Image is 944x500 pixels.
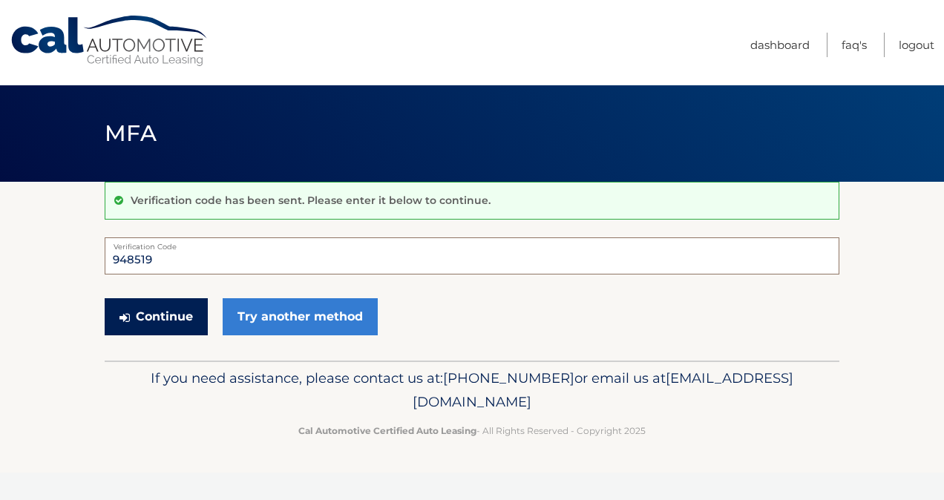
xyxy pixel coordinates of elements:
strong: Cal Automotive Certified Auto Leasing [298,425,476,436]
p: If you need assistance, please contact us at: or email us at [114,366,830,414]
a: Logout [899,33,934,57]
label: Verification Code [105,237,839,249]
a: Cal Automotive [10,15,210,68]
span: [PHONE_NUMBER] [443,369,574,386]
p: - All Rights Reserved - Copyright 2025 [114,423,830,438]
input: Verification Code [105,237,839,274]
a: Try another method [223,298,378,335]
a: Dashboard [750,33,810,57]
a: FAQ's [842,33,867,57]
span: [EMAIL_ADDRESS][DOMAIN_NAME] [413,369,793,410]
span: MFA [105,119,157,147]
p: Verification code has been sent. Please enter it below to continue. [131,194,491,207]
button: Continue [105,298,208,335]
